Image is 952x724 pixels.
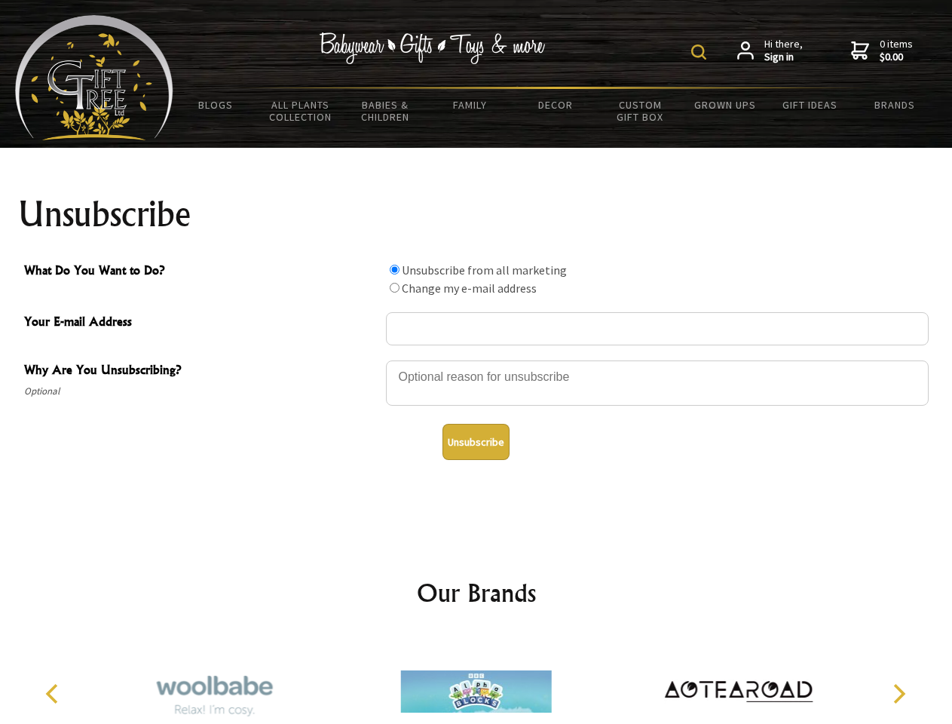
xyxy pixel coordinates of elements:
[598,89,683,133] a: Custom Gift Box
[880,37,913,64] span: 0 items
[30,575,923,611] h2: Our Brands
[402,281,537,296] label: Change my e-mail address
[343,89,428,133] a: Babies & Children
[24,312,378,334] span: Your E-mail Address
[38,677,71,710] button: Previous
[853,89,938,121] a: Brands
[767,89,853,121] a: Gift Ideas
[18,196,935,232] h1: Unsubscribe
[882,677,915,710] button: Next
[390,265,399,275] input: What Do You Want to Do?
[513,89,598,121] a: Decor
[15,15,173,140] img: Babyware - Gifts - Toys and more...
[402,262,567,278] label: Unsubscribe from all marketing
[442,424,510,460] button: Unsubscribe
[24,382,378,400] span: Optional
[259,89,344,133] a: All Plants Collection
[682,89,767,121] a: Grown Ups
[880,51,913,64] strong: $0.00
[428,89,513,121] a: Family
[320,32,546,64] img: Babywear - Gifts - Toys & more
[851,38,913,64] a: 0 items$0.00
[386,360,929,406] textarea: Why Are You Unsubscribing?
[764,51,803,64] strong: Sign in
[24,360,378,382] span: Why Are You Unsubscribing?
[386,312,929,345] input: Your E-mail Address
[173,89,259,121] a: BLOGS
[764,38,803,64] span: Hi there,
[691,44,706,60] img: product search
[24,261,378,283] span: What Do You Want to Do?
[737,38,803,64] a: Hi there,Sign in
[390,283,399,293] input: What Do You Want to Do?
